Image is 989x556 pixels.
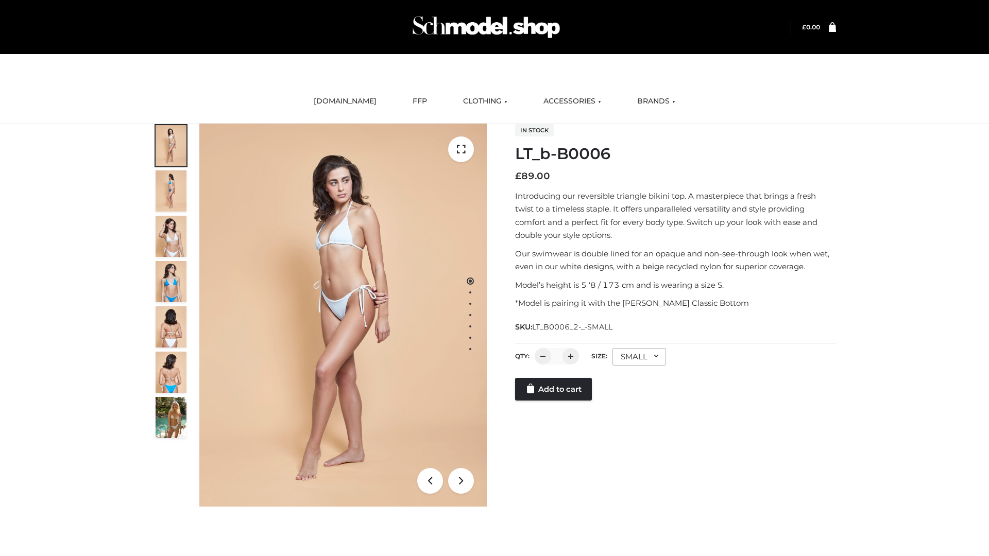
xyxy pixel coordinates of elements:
p: Our swimwear is double lined for an opaque and non-see-through look when wet, even in our white d... [515,247,836,273]
img: ArielClassicBikiniTop_CloudNine_AzureSky_OW114ECO_7-scaled.jpg [156,306,186,347]
h1: LT_b-B0006 [515,145,836,163]
img: ArielClassicBikiniTop_CloudNine_AzureSky_OW114ECO_2-scaled.jpg [156,170,186,212]
span: £ [515,170,521,182]
a: FFP [405,90,435,113]
span: SKU: [515,321,613,333]
p: Introducing our reversible triangle bikini top. A masterpiece that brings a fresh twist to a time... [515,189,836,242]
bdi: 89.00 [515,170,550,182]
span: In stock [515,124,554,136]
img: Schmodel Admin 964 [409,7,564,47]
img: ArielClassicBikiniTop_CloudNine_AzureSky_OW114ECO_3-scaled.jpg [156,216,186,257]
span: LT_B0006_2-_-SMALL [532,322,612,332]
label: Size: [591,352,607,360]
a: BRANDS [629,90,683,113]
img: ArielClassicBikiniTop_CloudNine_AzureSky_OW114ECO_1-scaled.jpg [156,125,186,166]
div: SMALL [612,348,666,366]
span: £ [802,23,806,31]
img: Arieltop_CloudNine_AzureSky2.jpg [156,397,186,438]
a: CLOTHING [455,90,515,113]
label: QTY: [515,352,530,360]
bdi: 0.00 [802,23,820,31]
p: *Model is pairing it with the [PERSON_NAME] Classic Bottom [515,297,836,310]
a: ACCESSORIES [536,90,609,113]
a: [DOMAIN_NAME] [306,90,384,113]
img: ArielClassicBikiniTop_CloudNine_AzureSky_OW114ECO_1 [199,124,487,507]
img: ArielClassicBikiniTop_CloudNine_AzureSky_OW114ECO_4-scaled.jpg [156,261,186,302]
img: ArielClassicBikiniTop_CloudNine_AzureSky_OW114ECO_8-scaled.jpg [156,352,186,393]
a: Add to cart [515,378,592,401]
a: £0.00 [802,23,820,31]
p: Model’s height is 5 ‘8 / 173 cm and is wearing a size S. [515,279,836,292]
